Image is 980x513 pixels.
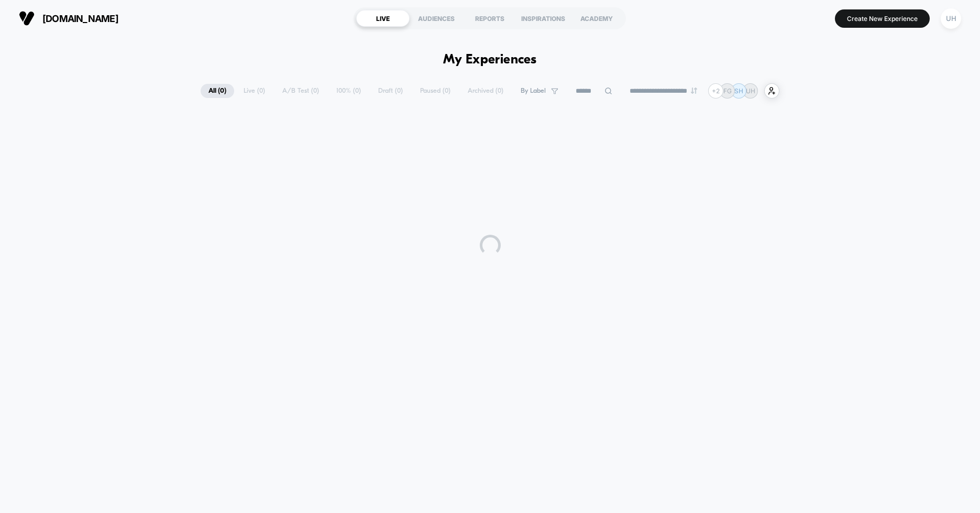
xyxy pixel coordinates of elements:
span: All ( 0 ) [201,84,234,98]
span: [DOMAIN_NAME] [42,13,118,24]
div: INSPIRATIONS [516,10,570,27]
div: LIVE [356,10,410,27]
button: Create New Experience [835,9,930,28]
p: UH [746,87,755,95]
div: ACADEMY [570,10,623,27]
p: FG [723,87,732,95]
div: AUDIENCES [410,10,463,27]
button: [DOMAIN_NAME] [16,10,122,27]
img: Visually logo [19,10,35,26]
button: UH [938,8,964,29]
div: UH [941,8,961,29]
div: + 2 [708,83,723,99]
span: By Label [521,87,546,95]
h1: My Experiences [443,52,537,68]
img: end [691,88,697,94]
div: REPORTS [463,10,516,27]
p: SH [734,87,743,95]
